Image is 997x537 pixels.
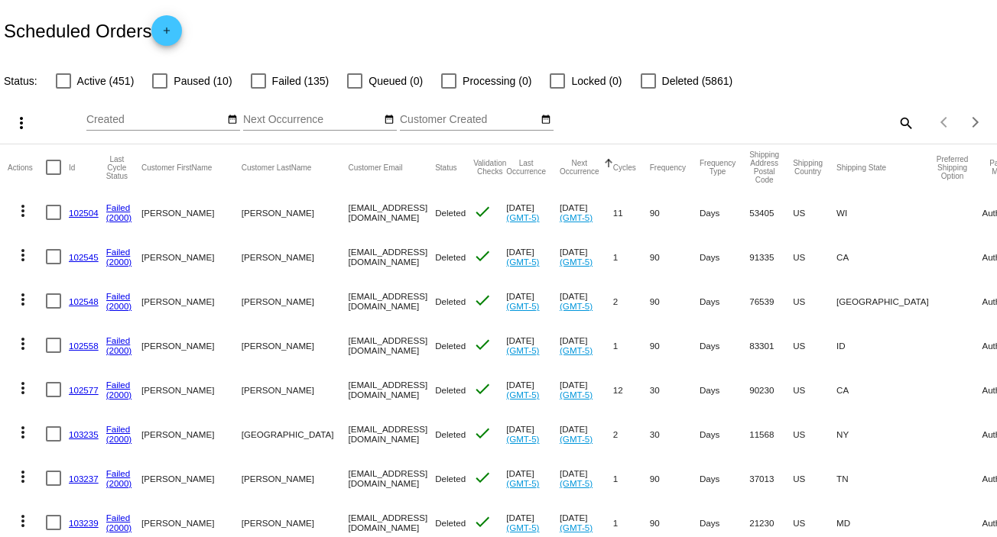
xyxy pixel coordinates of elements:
[650,412,700,456] mat-cell: 30
[348,456,435,500] mat-cell: [EMAIL_ADDRESS][DOMAIN_NAME]
[14,246,32,264] mat-icon: more_vert
[560,434,593,444] a: (GMT-5)
[435,296,466,306] span: Deleted
[14,512,32,530] mat-icon: more_vert
[69,208,99,218] a: 102504
[14,290,32,309] mat-icon: more_vert
[937,155,969,180] button: Change sorting for PreferredShippingOption
[560,235,613,279] mat-cell: [DATE]
[560,279,613,323] mat-cell: [DATE]
[242,163,312,172] button: Change sorting for CustomerLastName
[560,367,613,412] mat-cell: [DATE]
[613,163,636,172] button: Change sorting for Cycles
[141,163,212,172] button: Change sorting for CustomerFirstName
[473,335,492,354] mat-icon: check
[106,380,131,390] a: Failed
[106,301,132,311] a: (2000)
[613,190,650,235] mat-cell: 11
[960,107,991,137] button: Next page
[560,159,599,176] button: Change sorting for NextOccurrenceUtc
[77,72,135,90] span: Active (451)
[506,456,560,500] mat-cell: [DATE]
[435,341,466,351] span: Deleted
[506,390,539,400] a: (GMT-5)
[473,202,492,221] mat-icon: check
[348,190,435,235] mat-cell: [EMAIL_ADDRESS][DOMAIN_NAME]
[793,323,836,367] mat-cell: US
[473,380,492,398] mat-icon: check
[69,252,99,262] a: 102545
[106,513,131,522] a: Failed
[650,190,700,235] mat-cell: 90
[749,412,793,456] mat-cell: 11568
[506,257,539,267] a: (GMT-5)
[506,412,560,456] mat-cell: [DATE]
[348,323,435,367] mat-cell: [EMAIL_ADDRESS][DOMAIN_NAME]
[463,72,531,90] span: Processing (0)
[14,335,32,353] mat-icon: more_vert
[571,72,622,90] span: Locked (0)
[473,513,492,531] mat-icon: check
[348,235,435,279] mat-cell: [EMAIL_ADDRESS][DOMAIN_NAME]
[613,235,650,279] mat-cell: 1
[560,456,613,500] mat-cell: [DATE]
[613,323,650,367] mat-cell: 1
[560,390,593,400] a: (GMT-5)
[69,385,99,395] a: 102577
[69,429,99,439] a: 103235
[141,323,242,367] mat-cell: [PERSON_NAME]
[435,518,466,528] span: Deleted
[106,390,132,400] a: (2000)
[243,114,381,126] input: Next Occurrence
[106,345,132,355] a: (2000)
[242,190,349,235] mat-cell: [PERSON_NAME]
[613,456,650,500] mat-cell: 1
[473,144,506,190] mat-header-cell: Validation Checks
[650,456,700,500] mat-cell: 90
[435,385,466,395] span: Deleted
[836,235,937,279] mat-cell: CA
[242,456,349,500] mat-cell: [PERSON_NAME]
[141,235,242,279] mat-cell: [PERSON_NAME]
[650,279,700,323] mat-cell: 90
[4,75,37,87] span: Status:
[700,412,749,456] mat-cell: Days
[435,163,456,172] button: Change sorting for Status
[506,279,560,323] mat-cell: [DATE]
[14,379,32,397] mat-icon: more_vert
[793,235,836,279] mat-cell: US
[613,279,650,323] mat-cell: 2
[242,235,349,279] mat-cell: [PERSON_NAME]
[749,323,793,367] mat-cell: 83301
[106,335,131,345] a: Failed
[560,323,613,367] mat-cell: [DATE]
[749,367,793,412] mat-cell: 90230
[348,163,402,172] button: Change sorting for CustomerEmail
[700,235,749,279] mat-cell: Days
[106,522,132,532] a: (2000)
[793,279,836,323] mat-cell: US
[106,291,131,301] a: Failed
[506,478,539,488] a: (GMT-5)
[749,235,793,279] mat-cell: 91335
[560,190,613,235] mat-cell: [DATE]
[700,323,749,367] mat-cell: Days
[106,257,132,267] a: (2000)
[106,247,131,257] a: Failed
[242,412,349,456] mat-cell: [GEOGRAPHIC_DATA]
[506,190,560,235] mat-cell: [DATE]
[836,279,937,323] mat-cell: [GEOGRAPHIC_DATA]
[473,424,492,442] mat-icon: check
[793,456,836,500] mat-cell: US
[69,296,99,306] a: 102548
[836,456,937,500] mat-cell: TN
[106,202,131,212] a: Failed
[506,522,539,532] a: (GMT-5)
[348,279,435,323] mat-cell: [EMAIL_ADDRESS][DOMAIN_NAME]
[473,468,492,487] mat-icon: check
[793,412,836,456] mat-cell: US
[106,155,128,180] button: Change sorting for LastProcessingCycleId
[662,72,733,90] span: Deleted (5861)
[106,468,131,478] a: Failed
[106,212,132,222] a: (2000)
